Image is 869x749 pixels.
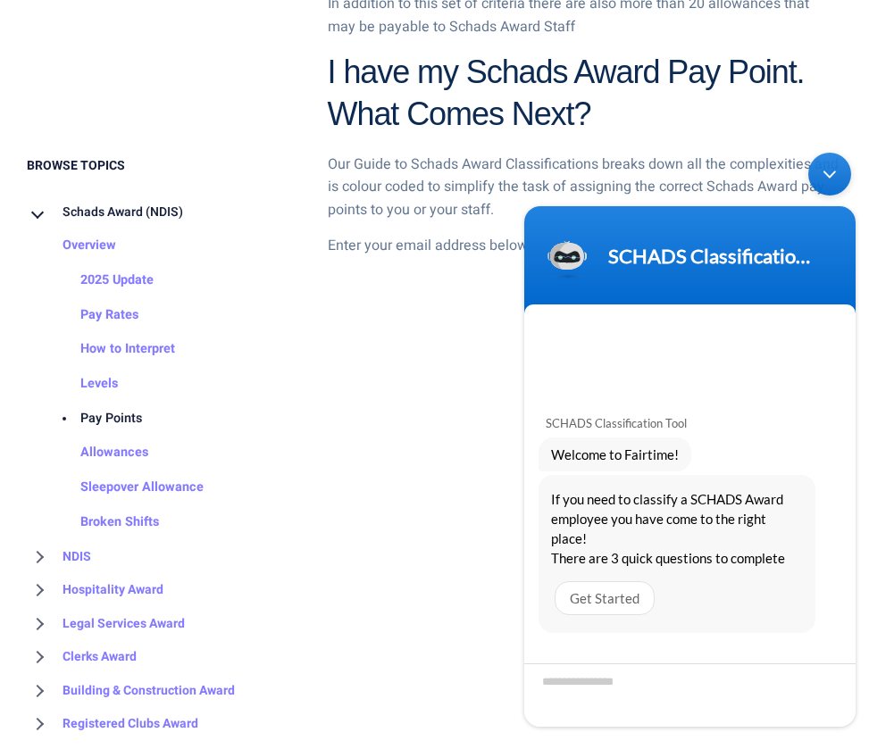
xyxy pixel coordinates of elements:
a: How to Interpret [45,332,175,367]
a: Hospitality Award [27,573,163,607]
p: Enter your email address below and we’ll send you the Guide straight away. [328,235,842,258]
p: Our Guide to Schads Award Classifications breaks down all the complexities and is colour coded to... [328,154,842,222]
a: Overview [27,229,116,263]
a: 2025 Update [45,263,154,298]
a: Levels [45,367,118,402]
a: Broken Shifts [45,505,159,540]
a: Building & Construction Award [27,674,235,708]
a: Sleepover Allowance [45,470,204,505]
a: NDIS [27,540,91,574]
a: Schads Award (NDIS) [27,196,183,229]
a: Pay Points [45,402,142,437]
a: Pay Rates [45,298,138,333]
iframe: SCHADS Matrix [328,306,739,663]
a: Clerks Award [27,640,137,674]
iframe: SalesIQ Chatwindow [515,144,865,736]
h2: I have my Schads Award Pay Point. What Comes Next? [328,52,842,136]
a: Legal Services Award [27,607,185,641]
a: Allowances [45,437,148,471]
a: Registered Clubs Award [27,707,198,741]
